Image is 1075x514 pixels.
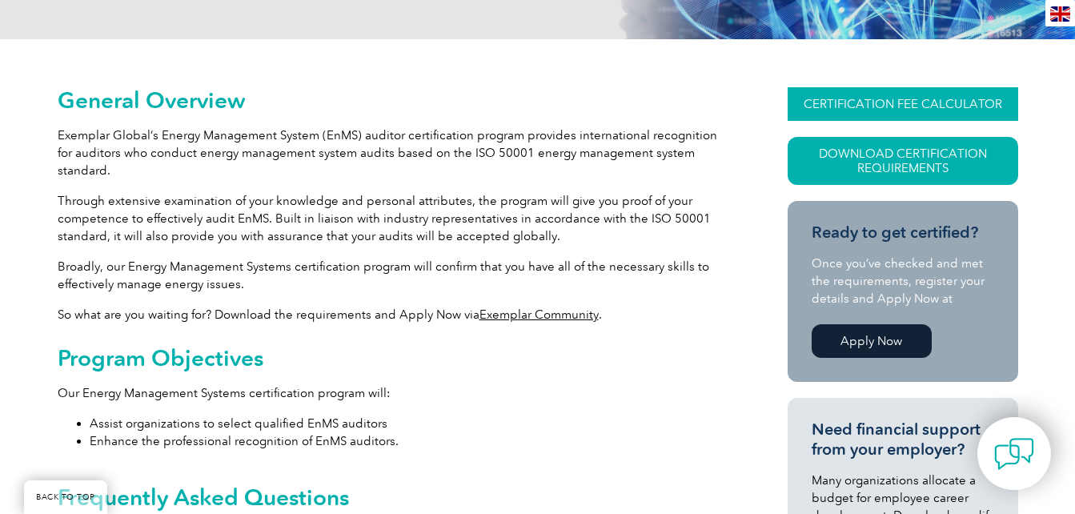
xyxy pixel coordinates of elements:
p: Exemplar Global’s Energy Management System (EnMS) auditor certification program provides internat... [58,126,730,179]
p: Through extensive examination of your knowledge and personal attributes, the program will give yo... [58,192,730,245]
a: Apply Now [812,324,932,358]
p: Our Energy Management Systems certification program will: [58,384,730,402]
h2: Program Objectives [58,345,730,371]
li: Assist organizations to select qualified EnMS auditors [90,415,730,432]
li: Enhance the professional recognition of EnMS auditors. [90,432,730,450]
h2: Frequently Asked Questions [58,484,730,510]
h2: General Overview [58,87,730,113]
p: Once you’ve checked and met the requirements, register your details and Apply Now at [812,255,994,307]
a: Exemplar Community [479,307,599,322]
h3: Need financial support from your employer? [812,420,994,460]
p: So what are you waiting for? Download the requirements and Apply Now via . [58,306,730,323]
a: BACK TO TOP [24,480,107,514]
p: Broadly, our Energy Management Systems certification program will confirm that you have all of th... [58,258,730,293]
a: Download Certification Requirements [788,137,1018,185]
h3: Ready to get certified? [812,223,994,243]
img: en [1050,6,1070,22]
img: contact-chat.png [994,434,1034,474]
a: CERTIFICATION FEE CALCULATOR [788,87,1018,121]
